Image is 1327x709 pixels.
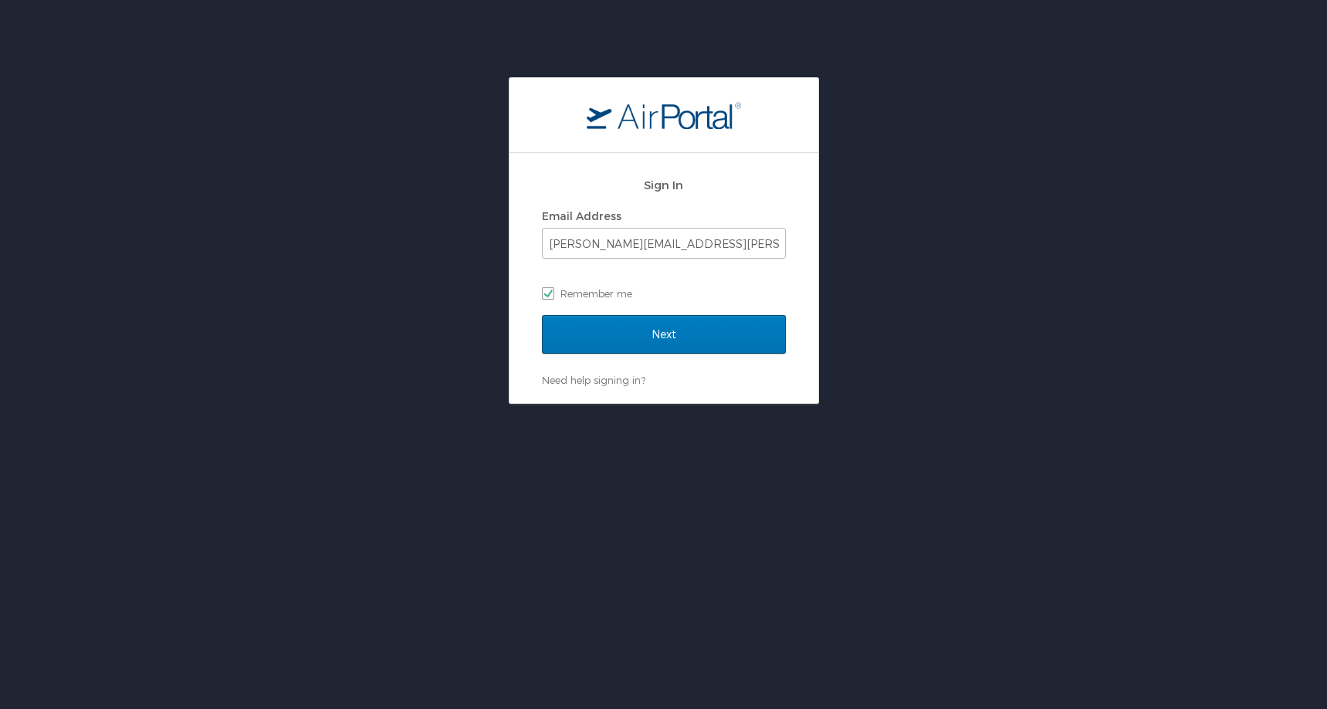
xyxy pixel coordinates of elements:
label: Remember me [542,282,786,305]
label: Email Address [542,209,621,222]
img: logo [587,101,741,129]
input: Next [542,315,786,354]
h2: Sign In [542,176,786,194]
a: Need help signing in? [542,374,645,386]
